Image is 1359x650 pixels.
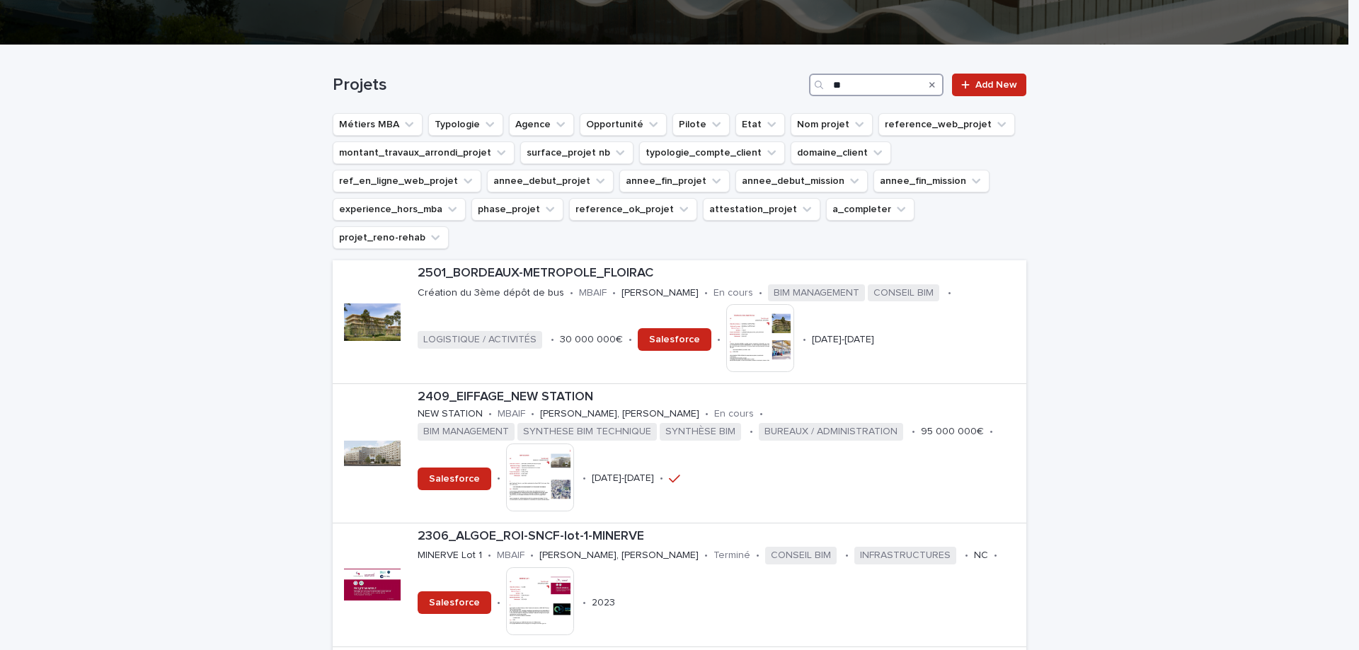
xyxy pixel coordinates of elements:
span: LOGISTIQUE / ACTIVITÉS [418,331,542,349]
button: surface_projet nb [520,141,633,164]
p: 2409_EIFFAGE_NEW STATION [418,390,1021,405]
a: Add New [952,74,1026,96]
button: projet_reno-rehab [333,226,449,249]
p: [PERSON_NAME] [621,287,699,299]
p: En cours [713,287,753,299]
p: • [845,550,849,562]
button: annee_fin_mission [873,170,990,192]
p: • [705,408,709,420]
button: reference_web_projet [878,113,1015,136]
p: • [583,597,586,609]
p: 30 000 000€ [560,334,623,346]
span: Salesforce [649,335,700,344]
button: a_completer [826,198,914,221]
p: • [948,287,951,299]
span: Add New [975,80,1017,90]
a: Salesforce [418,468,491,490]
h1: Projets [333,75,803,95]
p: • [759,287,762,299]
span: CONSEIL BIM [868,284,939,302]
p: [DATE]-[DATE] [812,334,874,346]
button: Opportunité [580,113,667,136]
p: • [990,426,993,438]
span: SYNTHESE BIM TECHNIQUE [517,423,657,441]
p: • [759,408,763,420]
button: attestation_projet [703,198,820,221]
p: • [612,287,616,299]
p: MBAIF [497,550,524,562]
a: 2306_ALGOE_ROI-SNCF-lot-1-MINERVEMINERVE Lot 1•MBAIF•[PERSON_NAME], [PERSON_NAME]•Terminé•CONSEIL... [333,523,1026,647]
a: 2409_EIFFAGE_NEW STATIONNEW STATION•MBAIF•[PERSON_NAME], [PERSON_NAME]•En cours•BIM MANAGEMENTSYN... [333,384,1026,523]
p: • [756,550,759,562]
p: [PERSON_NAME], [PERSON_NAME] [540,408,699,420]
p: • [803,334,806,346]
button: Agence [509,113,574,136]
p: • [531,408,534,420]
p: 2306_ALGOE_ROI-SNCF-lot-1-MINERVE [418,529,1021,545]
p: Création du 3ème dépôt de bus [418,287,564,299]
p: MBAIF [498,408,525,420]
p: • [629,334,632,346]
p: • [488,550,491,562]
button: ref_en_ligne_web_projet [333,170,481,192]
span: Salesforce [429,474,480,484]
a: Salesforce [418,591,491,614]
p: • [704,287,708,299]
p: NEW STATION [418,408,483,420]
span: CONSEIL BIM [765,547,837,564]
p: • [551,334,554,346]
button: Pilote [672,113,730,136]
p: • [994,550,997,562]
p: MINERVE Lot 1 [418,550,482,562]
button: reference_ok_projet [569,198,697,221]
button: Métiers MBA [333,113,423,136]
p: • [704,550,708,562]
p: • [965,550,968,562]
p: MBAIF [579,287,607,299]
button: phase_projet [471,198,563,221]
span: INFRASTRUCTURES [854,547,956,564]
p: • [660,472,663,484]
p: En cours [714,408,754,420]
span: BIM MANAGEMENT [768,284,865,302]
button: Etat [735,113,785,136]
a: 2501_BORDEAUX-METROPOLE_FLOIRACCréation du 3ème dépôt de bus•MBAIF•[PERSON_NAME]•En cours•BIM MAN... [333,260,1026,384]
p: • [570,287,573,299]
span: SYNTHÈSE BIM [660,423,741,441]
button: typologie_compte_client [639,141,785,164]
input: Search [809,74,944,96]
button: montant_travaux_arrondi_projet [333,141,515,164]
p: • [530,550,534,562]
button: experience_hors_mba [333,198,466,221]
p: • [750,426,753,438]
a: Salesforce [638,328,711,351]
button: Typologie [428,113,503,136]
p: • [717,334,721,346]
span: BIM MANAGEMENT [418,423,515,441]
p: • [488,408,492,420]
p: [PERSON_NAME], [PERSON_NAME] [539,550,699,562]
button: annee_debut_mission [735,170,868,192]
p: • [497,597,500,609]
p: 2501_BORDEAUX-METROPOLE_FLOIRAC [418,266,1021,282]
p: [DATE]-[DATE] [592,472,654,484]
p: • [912,426,915,438]
span: BUREAUX / ADMINISTRATION [759,423,903,441]
p: NC [974,550,988,562]
button: Nom projet [791,113,873,136]
button: annee_fin_projet [619,170,730,192]
span: Salesforce [429,598,480,608]
p: • [497,472,500,484]
button: domaine_client [791,141,891,164]
p: • [583,472,586,484]
button: annee_debut_projet [487,170,614,192]
p: Terminé [713,550,750,562]
p: 95 000 000€ [921,426,984,438]
p: 2023 [592,597,615,609]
